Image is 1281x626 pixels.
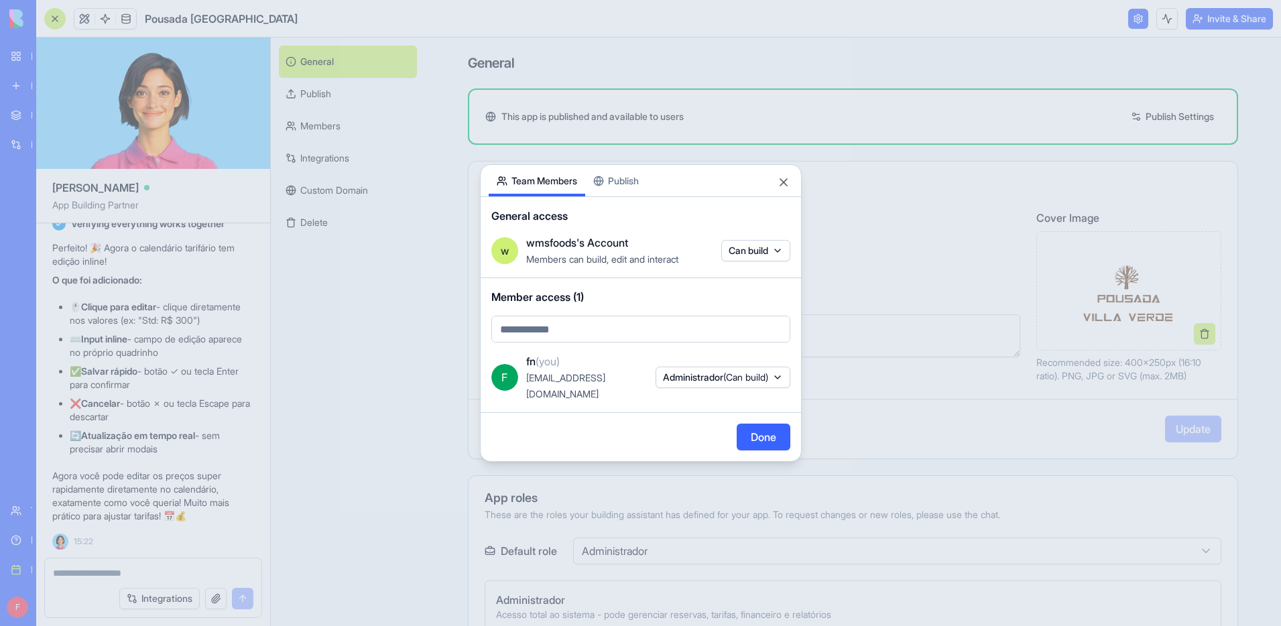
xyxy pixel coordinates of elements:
[737,424,790,450] button: Done
[501,243,509,259] span: w
[526,353,560,369] span: fn
[585,165,647,196] button: Publish
[721,240,790,261] button: Can build
[526,235,628,251] span: wmsfoods's Account
[536,355,560,368] span: (you)
[723,371,768,383] span: (Can build)
[526,253,678,265] span: Members can build, edit and interact
[491,208,790,224] span: General access
[526,372,605,399] span: [EMAIL_ADDRESS][DOMAIN_NAME]
[491,289,790,305] span: Member access (1)
[489,165,585,196] button: Team Members
[663,371,768,384] span: Administrador
[491,364,518,391] span: F
[656,367,790,388] button: Administrador(Can build)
